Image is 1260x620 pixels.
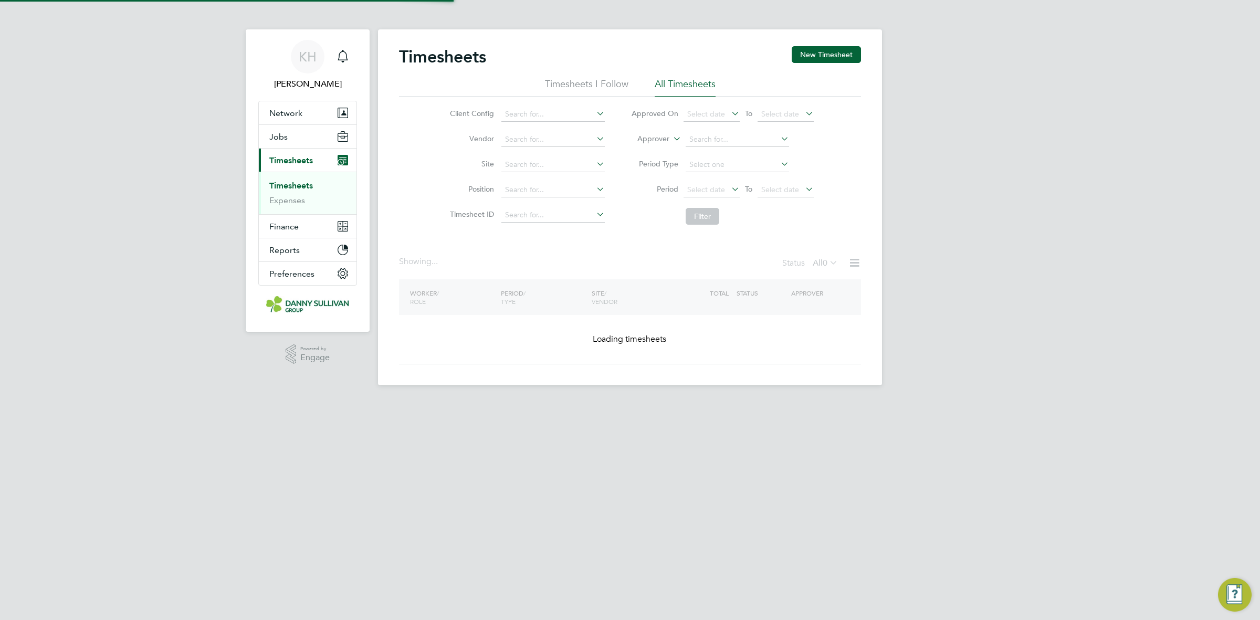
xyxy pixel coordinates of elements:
div: Status [782,256,840,271]
button: Preferences [259,262,356,285]
span: 0 [823,258,827,268]
label: Vendor [447,134,494,143]
button: Reports [259,238,356,261]
label: Client Config [447,109,494,118]
label: Timesheet ID [447,209,494,219]
label: Period Type [631,159,678,169]
button: Engage Resource Center [1218,578,1252,612]
input: Select one [686,157,789,172]
button: Finance [259,215,356,238]
span: Timesheets [269,155,313,165]
input: Search for... [501,208,605,223]
h2: Timesheets [399,46,486,67]
button: Jobs [259,125,356,148]
li: All Timesheets [655,78,716,97]
span: Select date [761,185,799,194]
button: Timesheets [259,149,356,172]
span: KH [299,50,317,64]
span: Finance [269,222,299,232]
label: Approver [622,134,669,144]
span: Jobs [269,132,288,142]
input: Search for... [686,132,789,147]
div: Showing [399,256,440,267]
span: Reports [269,245,300,255]
a: Timesheets [269,181,313,191]
a: Powered byEngage [286,344,330,364]
span: Preferences [269,269,314,279]
input: Search for... [501,132,605,147]
li: Timesheets I Follow [545,78,628,97]
span: Engage [300,353,330,362]
button: Filter [686,208,719,225]
span: Select date [687,109,725,119]
div: Timesheets [259,172,356,214]
button: Network [259,101,356,124]
input: Search for... [501,183,605,197]
label: Position [447,184,494,194]
span: Select date [687,185,725,194]
span: Powered by [300,344,330,353]
span: Select date [761,109,799,119]
label: All [813,258,838,268]
span: To [742,182,755,196]
a: KH[PERSON_NAME] [258,40,357,90]
label: Site [447,159,494,169]
span: Katie Holland [258,78,357,90]
span: ... [432,256,438,267]
span: Network [269,108,302,118]
a: Go to home page [258,296,357,313]
input: Search for... [501,157,605,172]
nav: Main navigation [246,29,370,332]
span: To [742,107,755,120]
label: Period [631,184,678,194]
button: New Timesheet [792,46,861,63]
input: Search for... [501,107,605,122]
a: Expenses [269,195,305,205]
img: dannysullivan-logo-retina.png [266,296,349,313]
label: Approved On [631,109,678,118]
